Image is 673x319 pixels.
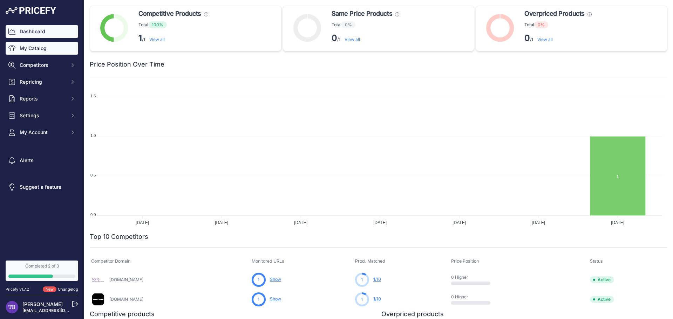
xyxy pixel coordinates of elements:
span: Prod. Matched [355,258,385,264]
a: Show [270,277,281,282]
tspan: [DATE] [136,220,149,225]
tspan: 0.5 [90,173,96,177]
a: View all [537,37,553,42]
span: My Account [20,129,66,136]
button: Repricing [6,76,78,88]
button: Settings [6,109,78,122]
a: Show [270,296,281,301]
a: [DOMAIN_NAME] [109,277,143,282]
button: My Account [6,126,78,139]
span: Monitored URLs [252,258,284,264]
p: Total [138,21,208,28]
p: 0 Higher [451,294,496,300]
p: /1 [524,33,591,44]
span: Competitive Products [138,9,201,19]
a: View all [149,37,165,42]
span: 0% [341,21,355,28]
a: Dashboard [6,25,78,38]
span: 100% [148,21,167,28]
span: 0% [534,21,548,28]
span: Status [590,258,603,264]
button: Competitors [6,59,78,71]
strong: 0 [332,33,337,43]
tspan: 0.0 [90,213,96,217]
a: 1/10 [373,277,381,282]
p: /1 [332,33,399,44]
a: [EMAIL_ADDRESS][DOMAIN_NAME] [22,308,96,313]
tspan: [DATE] [611,220,624,225]
h2: Top 10 Competitors [90,232,148,242]
div: Completed 2 of 3 [8,263,75,269]
span: Overpriced Products [524,9,584,19]
a: [DOMAIN_NAME] [109,297,143,302]
div: Pricefy v1.7.2 [6,286,29,292]
span: Competitors [20,62,66,69]
img: Pricefy Logo [6,7,56,14]
a: Completed 2 of 3 [6,261,78,281]
a: Suggest a feature [6,181,78,193]
strong: 1 [138,33,142,43]
span: 1 [258,277,259,283]
tspan: [DATE] [215,220,228,225]
h2: Overpriced products [381,309,444,319]
strong: 0 [524,33,530,43]
a: View all [345,37,360,42]
h2: Competitive products [90,309,155,319]
span: 1 [361,296,363,303]
tspan: [DATE] [453,220,466,225]
span: Price Position [451,258,479,264]
p: 0 Higher [451,275,496,280]
p: Total [332,21,399,28]
tspan: 1.0 [90,133,96,138]
tspan: [DATE] [532,220,545,225]
h2: Price Position Over Time [90,60,164,69]
span: Competitor Domain [91,258,130,264]
a: Changelog [58,287,78,292]
span: 1 [258,296,259,303]
button: Reports [6,92,78,105]
tspan: 1.5 [90,94,96,98]
span: New [43,286,56,292]
a: Alerts [6,154,78,167]
span: Repricing [20,78,66,85]
span: Active [590,296,614,303]
span: 1 [373,277,375,282]
a: [PERSON_NAME] [22,301,63,307]
tspan: [DATE] [373,220,387,225]
span: Settings [20,112,66,119]
span: Same Price Products [332,9,392,19]
nav: Sidebar [6,25,78,252]
tspan: [DATE] [294,220,307,225]
p: /1 [138,33,208,44]
p: Total [524,21,591,28]
a: My Catalog [6,42,78,55]
span: 1 [373,296,375,301]
a: 1/10 [373,296,381,301]
span: Active [590,276,614,283]
span: Reports [20,95,66,102]
span: 1 [361,277,363,283]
